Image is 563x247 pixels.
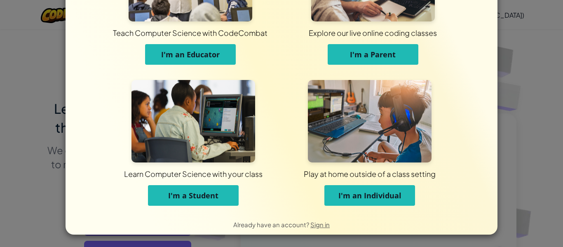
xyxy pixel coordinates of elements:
button: I'm a Parent [328,44,418,65]
img: For Individuals [308,80,432,162]
span: I'm a Student [168,191,218,200]
button: I'm an Individual [324,185,415,206]
span: I'm an Educator [161,49,220,59]
button: I'm an Educator [145,44,236,65]
a: Sign in [310,221,330,228]
span: Already have an account? [233,221,310,228]
button: I'm a Student [148,185,239,206]
img: For Students [131,80,255,162]
span: I'm an Individual [338,191,401,200]
span: I'm a Parent [350,49,396,59]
